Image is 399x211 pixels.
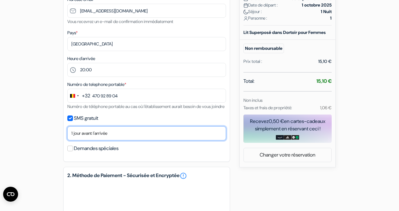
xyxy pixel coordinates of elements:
img: calendar.svg [243,3,248,8]
label: Heure d'arrivée [67,55,95,62]
span: Total: [243,77,254,85]
small: Non inclus [243,97,262,103]
a: error_outline [180,172,187,180]
small: Non remboursable [243,44,284,53]
small: Vous recevrez un e-mail de confirmation immédiatement [67,19,173,24]
strong: 15,10 € [316,78,332,84]
img: uber-uber-eats-card.png [291,135,299,140]
button: Change country, selected Belgium (+32) [68,89,90,102]
img: amazon-card-no-text.png [276,135,284,140]
img: user_icon.svg [243,16,248,21]
div: Prix total : [243,58,262,65]
label: Numéro de telephone portable [67,81,126,88]
small: Taxes et frais de propriété: [243,105,292,110]
button: Ouvrir le widget CMP [3,187,18,202]
label: Demandes spéciales [74,144,118,153]
small: 1,06 € [320,105,332,110]
span: Personne : [243,15,267,21]
b: Lit Superposé dans Dortoir pour Femmes [243,30,326,35]
img: moon.svg [243,10,248,14]
strong: 1 [330,15,332,21]
div: Recevez en cartes-cadeaux simplement en réservant ceci ! [243,118,332,133]
a: Changer votre réservation [244,149,331,161]
span: 0,50 € [269,118,284,124]
label: SMS gratuit [74,114,98,123]
div: 15,10 € [318,58,332,65]
h5: 2. Méthode de Paiement - Sécurisée et Encryptée [67,172,226,180]
span: Date de départ : [243,2,278,8]
input: 470 12 34 56 [67,89,226,103]
img: adidas-card.png [284,135,291,140]
span: Séjour : [243,8,262,15]
small: Numéro de téléphone portable au cas où l'établissement aurait besoin de vous joindre [67,104,224,109]
input: Entrer adresse e-mail [67,4,226,18]
strong: 1 Nuit [321,8,332,15]
label: Pays [67,30,78,36]
div: +32 [82,92,90,100]
strong: 1 octobre 2025 [302,2,332,8]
